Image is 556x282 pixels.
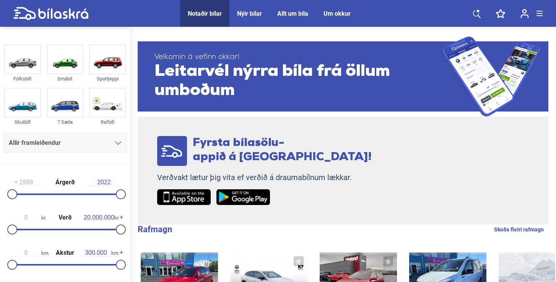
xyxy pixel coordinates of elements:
[11,214,46,221] span: kr.
[138,225,172,234] b: Rafmagn
[520,9,529,18] img: user-login.svg
[237,10,262,17] a: Nýir bílar
[154,52,441,62] span: Velkomin á vefinn okkar!
[89,118,126,126] div: Rafbíll
[4,74,41,83] div: Fólksbíll
[54,250,76,256] span: Akstur
[57,215,73,221] span: Verð
[324,10,351,17] a: Um okkur
[54,179,76,185] span: Árgerð
[4,118,41,126] div: Skutbíll
[89,74,126,83] div: Sportjeppi
[47,74,83,83] div: Smábíl
[84,214,119,221] span: kr.
[154,62,441,100] span: Leitarvél nýrra bíla frá öllum umboðum
[188,10,222,17] a: Notaðir bílar
[138,36,548,116] a: Velkomin á vefinn okkar!Leitarvél nýrra bíla frá öllum umboðum
[193,137,372,163] span: Fyrsta bílasölu- appið á [GEOGRAPHIC_DATA]!
[9,138,61,148] span: Allir framleiðendur
[11,249,49,256] span: km.
[157,173,372,182] p: Verðvakt lætur þig vita ef verðið á draumabílnum lækkar.
[277,10,308,17] a: Allt um bíla
[47,118,83,126] div: 7 Sæta
[81,249,119,256] span: km.
[494,225,544,234] a: Skoða fleiri rafmagn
